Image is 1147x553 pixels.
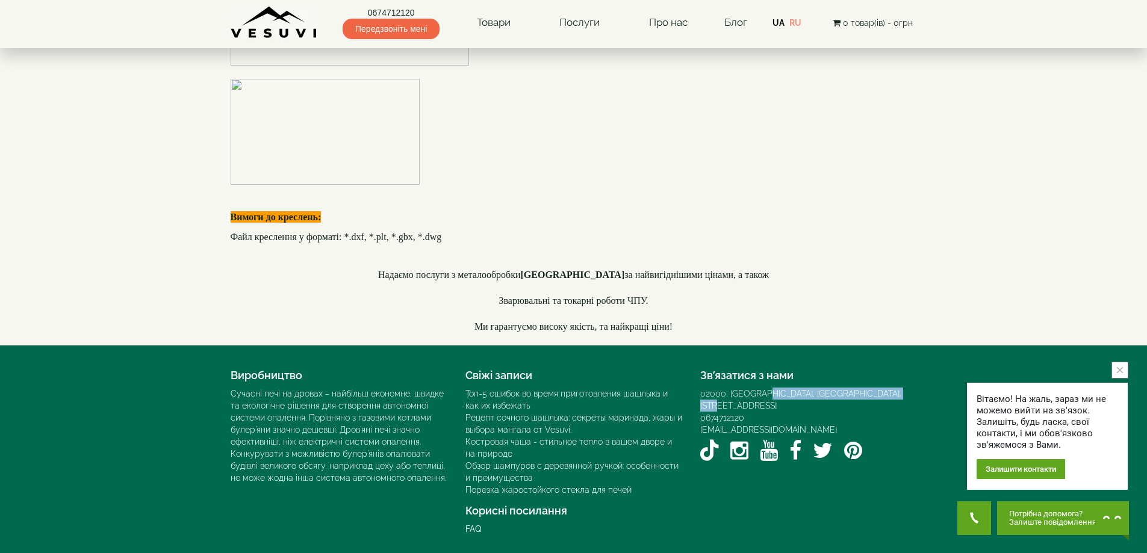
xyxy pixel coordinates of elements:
[465,369,682,382] h4: Свіжі записи
[700,425,837,434] a: [EMAIL_ADDRESS][DOMAIN_NAME]
[378,270,769,280] span: Надаємо послуги з металообробки за найвигіднішими цінами, а також
[465,524,481,534] a: FAQ
[1009,510,1096,518] span: Потрібна допомога?
[700,388,917,412] div: 02000, [GEOGRAPHIC_DATA], [GEOGRAPHIC_DATA]. [STREET_ADDRESS]
[465,505,682,517] h4: Корисні посилання
[474,321,673,332] font: Ми гарантуємо високу якість, та найкращі ціни!
[730,436,748,466] a: Instagram VESUVI
[813,436,833,466] a: Twitter / X VESUVI
[231,212,322,222] b: Вимоги до креслень:
[231,388,447,484] div: Сучасні печі на дровах – найбільш економне, швидке та екологічне рішення для створення автономної...
[231,232,442,242] font: Файл креслення у форматі: *.dxf, *.plt, *.gbx, *.dwg
[700,369,917,382] h4: Зв’язатися з нами
[700,436,719,466] a: TikTok VESUVI
[760,436,778,466] a: YouTube VESUVI
[231,79,420,185] img: Cherteg2.webp
[977,394,1118,451] div: Вітаємо! На жаль, зараз ми не можемо вийти на зв'язок. Залишіть, будь ласка, свої контакти, і ми ...
[547,9,612,37] a: Послуги
[789,436,801,466] a: Facebook VESUVI
[637,9,700,37] a: Про нас
[957,501,991,535] button: Get Call button
[465,389,668,410] a: Топ-5 ошибок во время приготовления шашлыка и как их избежать
[977,459,1065,479] div: Залишити контакти
[829,16,916,29] button: 0 товар(ів) - 0грн
[465,485,632,495] a: Порезка жаростойкого стекла для печей
[231,369,447,382] h4: Виробництво
[465,9,523,37] a: Товари
[343,7,440,19] a: 0674712120
[772,18,785,28] a: UA
[724,16,747,28] a: Блог
[231,6,318,39] img: Завод VESUVI
[789,18,801,28] a: RU
[343,19,440,39] span: Передзвоніть мені
[499,295,648,306] span: Зварювальні та токарні роботи ЧПУ.
[1111,362,1128,378] button: close button
[465,461,679,483] a: Обзор шампуров с деревянной ручкой: особенности и преимущества
[465,413,682,434] a: Рецепт сочного шашлыка: секреты маринада, жары и выбора мангала от Vesuvi.
[700,413,744,422] a: 0674712120
[843,18,913,28] span: 0 товар(ів) - 0грн
[1009,518,1096,527] span: Залиште повідомлення
[521,270,625,280] b: [GEOGRAPHIC_DATA]
[465,437,672,459] a: Костровая чаша - стильное тепло в вашем дворе и на природе
[844,436,862,466] a: Pinterest VESUVI
[997,501,1129,535] button: Chat button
